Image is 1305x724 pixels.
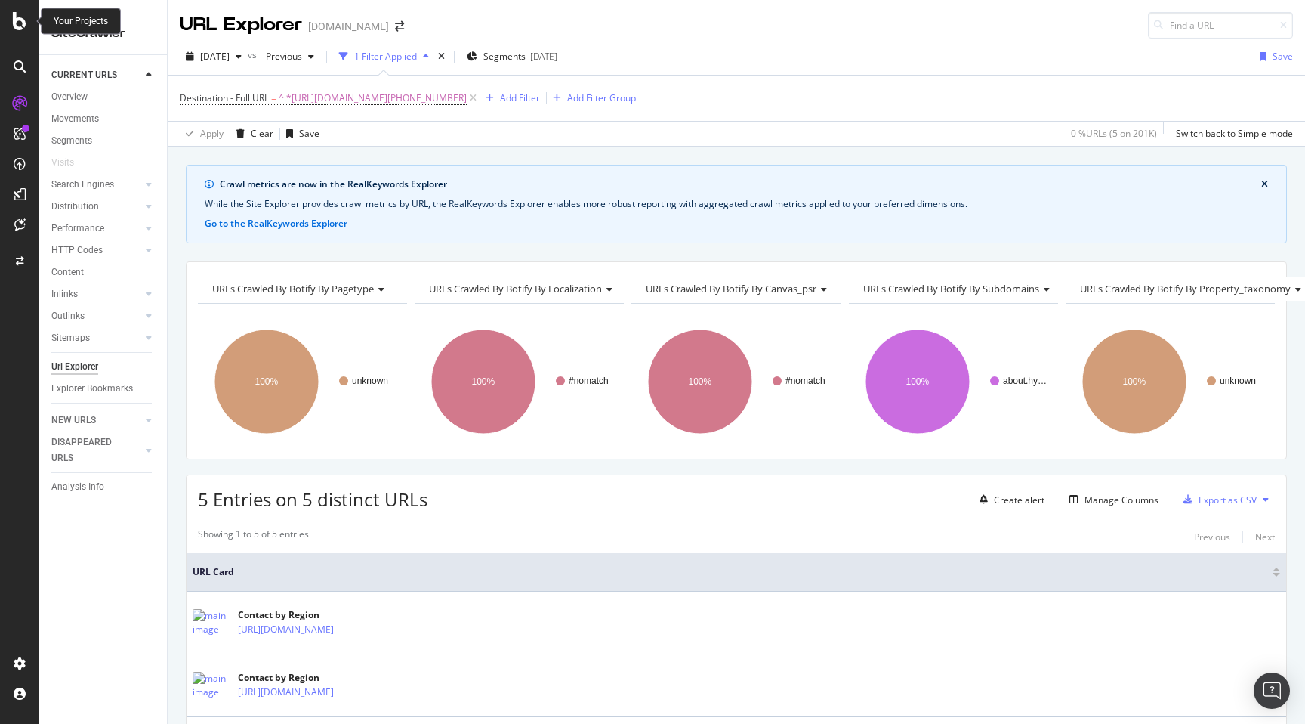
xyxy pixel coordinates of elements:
[248,48,260,61] span: vs
[51,67,141,83] a: CURRENT URLS
[230,122,273,146] button: Clear
[51,199,141,215] a: Distribution
[415,316,624,447] svg: A chart.
[200,50,230,63] span: 2025 Oct. 7th
[905,376,929,387] text: 100%
[51,199,99,215] div: Distribution
[569,376,609,386] text: #nomatch
[51,155,74,171] div: Visits
[51,359,156,375] a: Url Explorer
[54,15,108,28] div: Your Projects
[461,45,563,69] button: Segments[DATE]
[193,565,1269,579] span: URL Card
[849,316,1058,447] div: A chart.
[193,609,230,636] img: main image
[279,88,467,109] span: ^.*[URL][DOMAIN_NAME][PHONE_NUMBER]
[51,221,141,237] a: Performance
[435,49,448,64] div: times
[193,672,230,699] img: main image
[1254,45,1293,69] button: Save
[51,359,98,375] div: Url Explorer
[212,282,374,295] span: URLs Crawled By Botify By pagetype
[255,376,279,387] text: 100%
[180,12,302,38] div: URL Explorer
[643,277,839,301] h4: URLs Crawled By Botify By canvas_psr
[646,282,816,295] span: URLs Crawled By Botify By canvas_psr
[1273,50,1293,63] div: Save
[220,178,1261,191] div: Crawl metrics are now in the RealKeywords Explorer
[51,221,104,237] div: Performance
[973,487,1044,512] button: Create alert
[547,89,636,107] button: Add Filter Group
[51,89,156,105] a: Overview
[238,608,400,622] div: Contact by Region
[51,381,133,397] div: Explorer Bookmarks
[1066,316,1275,447] svg: A chart.
[51,330,90,346] div: Sitemaps
[180,45,248,69] button: [DATE]
[1176,127,1293,140] div: Switch back to Simple mode
[1199,493,1257,506] div: Export as CSV
[308,19,389,34] div: [DOMAIN_NAME]
[280,122,319,146] button: Save
[198,316,407,447] svg: A chart.
[51,177,114,193] div: Search Engines
[51,413,96,429] div: NEW URLS
[51,381,156,397] a: Explorer Bookmarks
[209,277,396,301] h4: URLs Crawled By Botify By pagetype
[1084,493,1158,506] div: Manage Columns
[51,133,92,149] div: Segments
[51,308,141,324] a: Outlinks
[1194,528,1230,546] button: Previous
[333,45,435,69] button: 1 Filter Applied
[51,155,89,171] a: Visits
[51,286,78,302] div: Inlinks
[51,111,99,127] div: Movements
[260,50,302,63] span: Previous
[51,308,85,324] div: Outlinks
[51,243,141,258] a: HTTP Codes
[51,479,156,495] a: Analysis Info
[251,127,273,140] div: Clear
[51,67,117,83] div: CURRENT URLS
[429,282,602,295] span: URLs Crawled By Botify By localization
[1255,531,1275,543] div: Next
[1220,376,1256,386] text: unknown
[631,316,841,447] svg: A chart.
[51,265,84,280] div: Content
[205,197,1268,211] div: While the Site Explorer provides crawl metrics by URL, the RealKeywords Explorer enables more rob...
[1254,673,1290,709] div: Open Intercom Messenger
[472,376,495,387] text: 100%
[260,45,320,69] button: Previous
[1071,127,1157,140] div: 0 % URLs ( 5 on 201K )
[530,50,557,63] div: [DATE]
[860,277,1062,301] h4: URLs Crawled By Botify By subdomains
[238,622,334,637] a: [URL][DOMAIN_NAME]
[1194,531,1230,543] div: Previous
[1003,376,1047,386] text: about.hy…
[299,127,319,140] div: Save
[198,487,427,512] span: 5 Entries on 5 distinct URLs
[186,165,1287,243] div: info banner
[689,376,712,387] text: 100%
[51,133,156,149] a: Segments
[180,122,224,146] button: Apply
[51,435,128,466] div: DISAPPEARED URLS
[200,127,224,140] div: Apply
[480,89,540,107] button: Add Filter
[1257,175,1272,194] button: close banner
[863,282,1039,295] span: URLs Crawled By Botify By subdomains
[1255,528,1275,546] button: Next
[483,50,526,63] span: Segments
[1063,490,1158,509] button: Manage Columns
[1080,282,1291,295] span: URLs Crawled By Botify By property_taxonomy
[238,671,400,685] div: Contact by Region
[238,685,334,700] a: [URL][DOMAIN_NAME]
[1170,122,1293,146] button: Switch back to Simple mode
[51,177,141,193] a: Search Engines
[205,217,347,231] button: Go to the RealKeywords Explorer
